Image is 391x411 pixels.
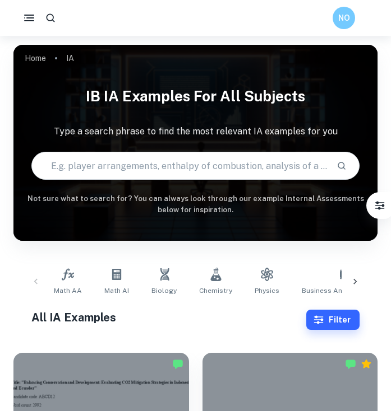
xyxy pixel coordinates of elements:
[66,52,74,64] p: IA
[54,286,82,296] span: Math AA
[345,358,356,370] img: Marked
[199,286,232,296] span: Chemistry
[306,310,360,330] button: Filter
[255,286,279,296] span: Physics
[333,7,355,29] button: NO
[13,81,378,111] h1: IB IA examples for all subjects
[13,193,378,216] h6: Not sure what to search for? You can always look through our example Internal Assessments below f...
[32,150,327,181] input: E.g. player arrangements, enthalpy of combustion, analysis of a big city...
[332,156,351,175] button: Search
[151,286,177,296] span: Biology
[104,286,129,296] span: Math AI
[338,12,351,24] h6: NO
[13,125,378,138] p: Type a search phrase to find the most relevant IA examples for you
[31,309,306,326] h1: All IA Examples
[361,358,372,370] div: Premium
[369,194,391,217] button: Filter
[302,286,391,296] span: Business and Management
[25,50,46,66] a: Home
[172,358,183,370] img: Marked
